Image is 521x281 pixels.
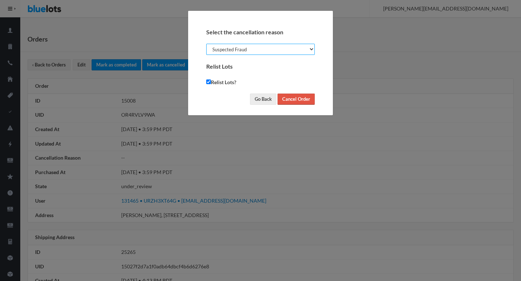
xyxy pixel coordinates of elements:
label: Relist Lots? [206,78,236,87]
input: Relist Lots? [206,79,211,84]
button: Go Back [250,94,276,105]
input: Cancel Order [278,94,315,105]
h4: Relist Lots [206,63,315,70]
h4: Select the cancellation reason [206,29,315,35]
